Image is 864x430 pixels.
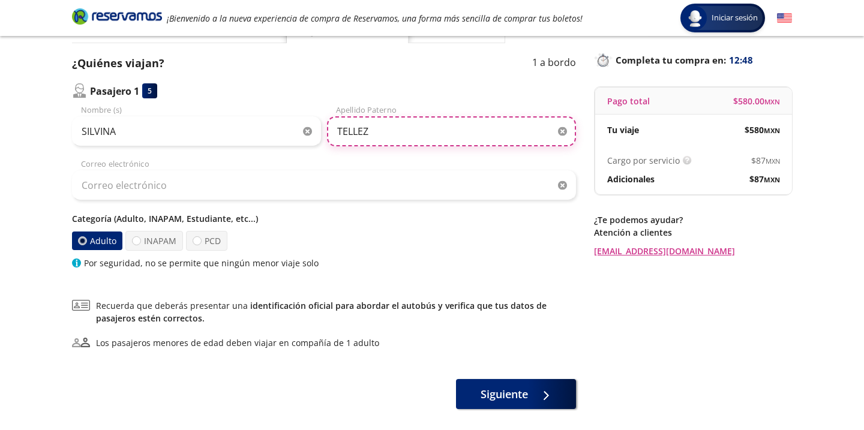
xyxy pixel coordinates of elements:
em: ¡Bienvenido a la nueva experiencia de compra de Reservamos, una forma más sencilla de comprar tus... [167,13,583,24]
button: Siguiente [456,379,576,409]
a: [EMAIL_ADDRESS][DOMAIN_NAME] [594,245,792,257]
p: ¿Quiénes viajan? [72,55,164,71]
p: 1 a bordo [532,55,576,71]
span: $ 580 [745,124,780,136]
span: $ 87 [751,154,780,167]
iframe: Messagebird Livechat Widget [794,360,852,418]
label: INAPAM [125,231,183,251]
span: 12:48 [729,53,753,67]
p: Pasajero 1 [90,84,139,98]
a: identificación oficial para abordar el autobús y verifica que tus datos de pasajeros estén correc... [96,300,547,324]
p: Adicionales [607,173,655,185]
span: Recuerda que deberás presentar una [96,299,576,324]
p: Atención a clientes [594,226,792,239]
small: MXN [764,97,780,106]
p: Cargo por servicio [607,154,680,167]
div: Los pasajeros menores de edad deben viajar en compañía de 1 adulto [96,336,379,349]
span: $ 87 [749,173,780,185]
p: ¿Te podemos ayudar? [594,214,792,226]
label: PCD [186,231,227,251]
input: Correo electrónico [72,170,576,200]
small: MXN [766,157,780,166]
button: English [777,11,792,26]
i: Brand Logo [72,7,162,25]
span: $ 580.00 [733,95,780,107]
span: Siguiente [481,386,528,402]
small: MXN [764,126,780,135]
p: Completa tu compra en : [594,52,792,68]
small: MXN [764,175,780,184]
p: Categoría (Adulto, INAPAM, Estudiante, etc...) [72,212,576,225]
input: Nombre (s) [72,116,321,146]
a: Brand Logo [72,7,162,29]
div: 5 [142,83,157,98]
input: Apellido Paterno [327,116,576,146]
span: Iniciar sesión [707,12,763,24]
p: Por seguridad, no se permite que ningún menor viaje solo [84,257,319,269]
label: Adulto [72,231,122,250]
p: Pago total [607,95,650,107]
p: Tu viaje [607,124,639,136]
